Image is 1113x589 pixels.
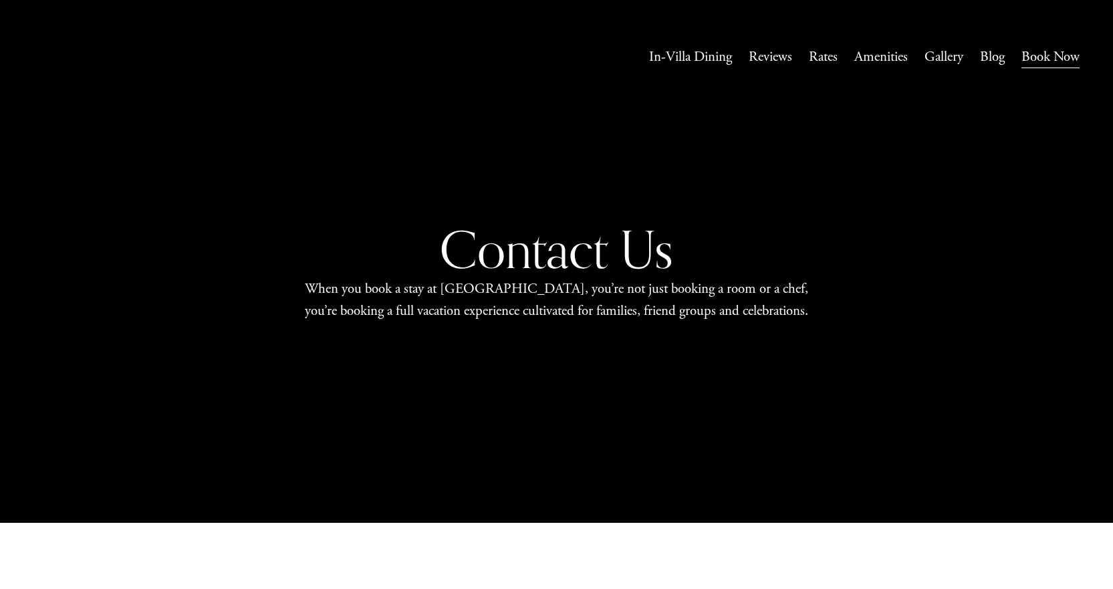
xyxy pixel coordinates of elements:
[1021,45,1080,70] a: Book Now
[297,278,816,323] p: When you book a stay at [GEOGRAPHIC_DATA], you’re not just booking a room or a chef, you’re booki...
[749,45,792,70] a: Reviews
[809,45,838,70] a: Rates
[649,45,732,70] a: In-Villa Dining
[33,33,176,81] img: Caribbean Vacation Rental | Bon Vivant Villa
[924,45,963,70] a: Gallery
[341,218,773,281] h1: Contact Us
[980,45,1005,70] a: Blog
[854,45,908,70] a: Amenities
